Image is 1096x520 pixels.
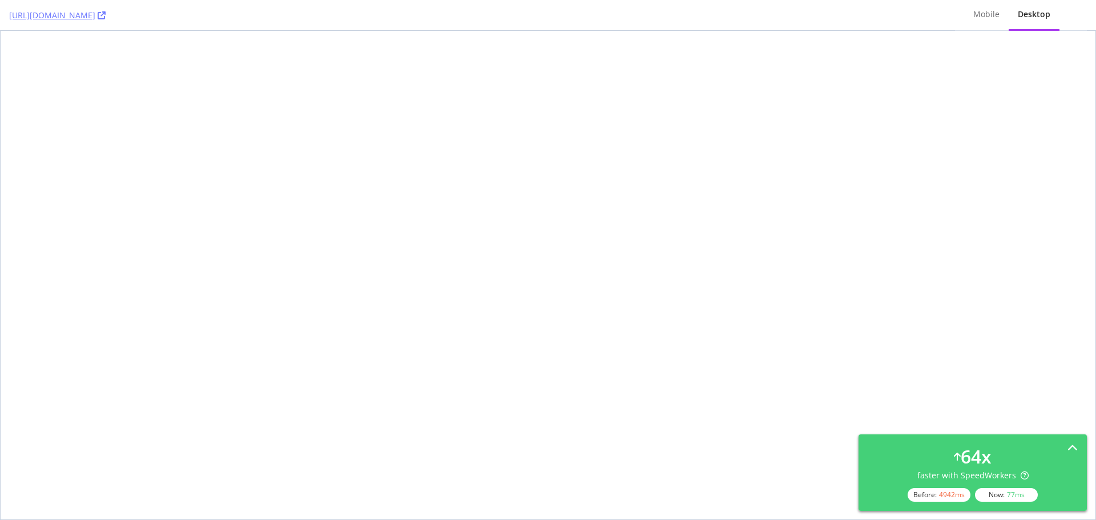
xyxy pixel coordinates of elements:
[1007,490,1025,499] div: 77 ms
[961,444,992,470] div: 64 x
[9,10,106,21] a: [URL][DOMAIN_NAME]
[939,490,965,499] div: 4942 ms
[975,488,1038,502] div: Now:
[917,470,1029,481] div: faster with SpeedWorkers
[1018,9,1050,20] div: Desktop
[908,488,970,502] div: Before:
[973,9,1000,20] div: Mobile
